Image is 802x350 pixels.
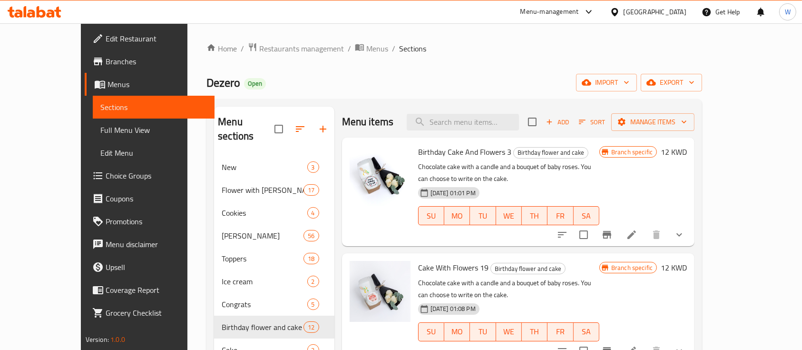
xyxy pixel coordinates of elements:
span: 2 [308,277,319,286]
button: SA [574,322,599,341]
span: 18 [304,254,318,263]
div: Birthday flower and cake12 [214,316,334,339]
span: MO [448,209,466,223]
span: Add item [542,115,573,130]
span: Branch specific [607,148,656,157]
span: Cake With Flowers 19 [418,260,489,275]
button: export [641,74,702,91]
a: Promotions [85,210,215,233]
a: Edit Restaurant [85,27,215,50]
span: WE [500,325,518,339]
h6: 12 KWD [661,145,687,159]
button: SA [574,206,599,225]
div: Cookies4 [214,201,334,224]
div: [GEOGRAPHIC_DATA] [624,7,686,17]
span: Menus [108,79,207,90]
p: Chocolate cake with a candle and a bouquet of baby roses. You can choose to write on the cake. [418,161,599,185]
button: WE [496,322,522,341]
span: export [648,77,694,89]
span: Select section [522,112,542,132]
span: Menus [366,43,388,54]
div: Toppers18 [214,247,334,270]
span: [DATE] 01:01 PM [427,189,479,198]
span: Toppers [222,253,303,264]
div: items [307,207,319,219]
span: Sort sections [289,118,312,140]
div: Birthday flower and cake [222,321,303,333]
span: Sort [579,117,605,128]
a: Home [206,43,237,54]
li: / [241,43,244,54]
p: Chocolate cake with a candle and a bouquet of baby roses. You can choose to write on the cake. [418,277,599,301]
span: Ice cream [222,276,307,287]
span: Menu disclaimer [106,239,207,250]
span: Birthday flower and cake [491,263,565,274]
span: [DATE] 01:08 PM [427,304,479,313]
h2: Menu sections [218,115,274,143]
img: Birthday Cake And Flowers 3 [350,145,411,206]
span: import [584,77,629,89]
div: items [307,161,319,173]
a: Coupons [85,187,215,210]
span: SA [577,325,596,339]
a: Coverage Report [85,279,215,301]
a: Choice Groups [85,164,215,187]
div: New3 [214,156,334,179]
button: WE [496,206,522,225]
a: Grocery Checklist [85,301,215,324]
span: [PERSON_NAME] [222,230,303,241]
a: Edit Menu [93,141,215,164]
h6: 12 KWD [661,261,687,274]
span: Branch specific [607,263,656,272]
button: import [576,74,637,91]
span: SA [577,209,596,223]
span: Sections [100,101,207,113]
svg: Show Choices [674,229,685,240]
span: TU [474,325,492,339]
span: 3 [308,163,319,172]
button: SU [418,322,444,341]
span: 4 [308,209,319,218]
button: TU [470,206,496,225]
div: items [303,321,319,333]
span: Upsell [106,261,207,273]
div: items [307,276,319,287]
span: 1.0.0 [110,333,125,346]
button: Add [542,115,573,130]
a: Branches [85,50,215,73]
div: Flower with Bento Cake [222,184,303,196]
span: 17 [304,186,318,195]
button: SU [418,206,444,225]
span: Edit Restaurant [106,33,207,44]
a: Upsell [85,256,215,279]
span: MO [448,325,466,339]
span: Open [244,80,266,88]
button: Add section [312,118,334,140]
a: Menus [85,73,215,96]
button: MO [444,322,470,341]
a: Menu disclaimer [85,233,215,256]
div: Menu-management [520,6,579,18]
span: Add [545,117,570,128]
span: Edit Menu [100,147,207,159]
button: show more [668,223,691,246]
span: Coverage Report [106,284,207,296]
button: delete [645,223,668,246]
div: New [222,161,307,173]
div: Ice cream2 [214,270,334,293]
button: Manage items [611,113,694,131]
a: Menus [355,42,388,55]
span: TH [526,325,544,339]
span: Choice Groups [106,170,207,181]
span: SU [422,325,440,339]
div: [PERSON_NAME]56 [214,224,334,247]
h2: Menu items [342,115,394,129]
span: Full Menu View [100,124,207,136]
button: MO [444,206,470,225]
div: Cookies [222,207,307,219]
button: sort-choices [551,223,574,246]
span: TH [526,209,544,223]
span: Congrats [222,299,307,310]
a: Full Menu View [93,119,215,141]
